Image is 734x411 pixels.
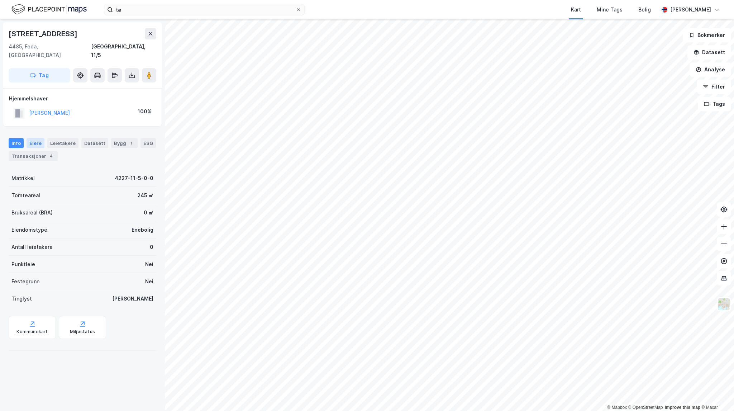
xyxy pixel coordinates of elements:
[597,5,623,14] div: Mine Tags
[638,5,651,14] div: Bolig
[11,260,35,269] div: Punktleie
[698,97,731,111] button: Tags
[70,329,95,335] div: Miljøstatus
[115,174,153,183] div: 4227-11-5-0-0
[112,294,153,303] div: [PERSON_NAME]
[9,151,58,161] div: Transaksjoner
[47,138,78,148] div: Leietakere
[607,405,627,410] a: Mapbox
[628,405,663,410] a: OpenStreetMap
[27,138,44,148] div: Eiere
[11,174,35,183] div: Matrikkel
[16,329,48,335] div: Kommunekart
[11,243,53,251] div: Antall leietakere
[128,140,135,147] div: 1
[717,297,731,311] img: Z
[9,42,91,60] div: 4485, Feda, [GEOGRAPHIC_DATA]
[683,28,731,42] button: Bokmerker
[144,208,153,217] div: 0 ㎡
[670,5,711,14] div: [PERSON_NAME]
[111,138,138,148] div: Bygg
[9,94,156,103] div: Hjemmelshaver
[697,80,731,94] button: Filter
[91,42,156,60] div: [GEOGRAPHIC_DATA], 11/5
[687,45,731,60] button: Datasett
[698,377,734,411] div: Kontrollprogram for chat
[81,138,108,148] div: Datasett
[698,377,734,411] iframe: Chat Widget
[145,260,153,269] div: Nei
[9,138,24,148] div: Info
[571,5,581,14] div: Kart
[11,3,87,16] img: logo.f888ab2527a4732fd821a326f86c7f29.svg
[150,243,153,251] div: 0
[9,28,79,39] div: [STREET_ADDRESS]
[9,68,70,82] button: Tag
[132,226,153,234] div: Enebolig
[11,226,47,234] div: Eiendomstype
[48,152,55,160] div: 4
[138,107,152,116] div: 100%
[11,277,39,286] div: Festegrunn
[140,138,156,148] div: ESG
[11,294,32,303] div: Tinglyst
[665,405,700,410] a: Improve this map
[690,62,731,77] button: Analyse
[113,4,296,15] input: Søk på adresse, matrikkel, gårdeiere, leietakere eller personer
[137,191,153,200] div: 245 ㎡
[11,191,40,200] div: Tomteareal
[145,277,153,286] div: Nei
[11,208,53,217] div: Bruksareal (BRA)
